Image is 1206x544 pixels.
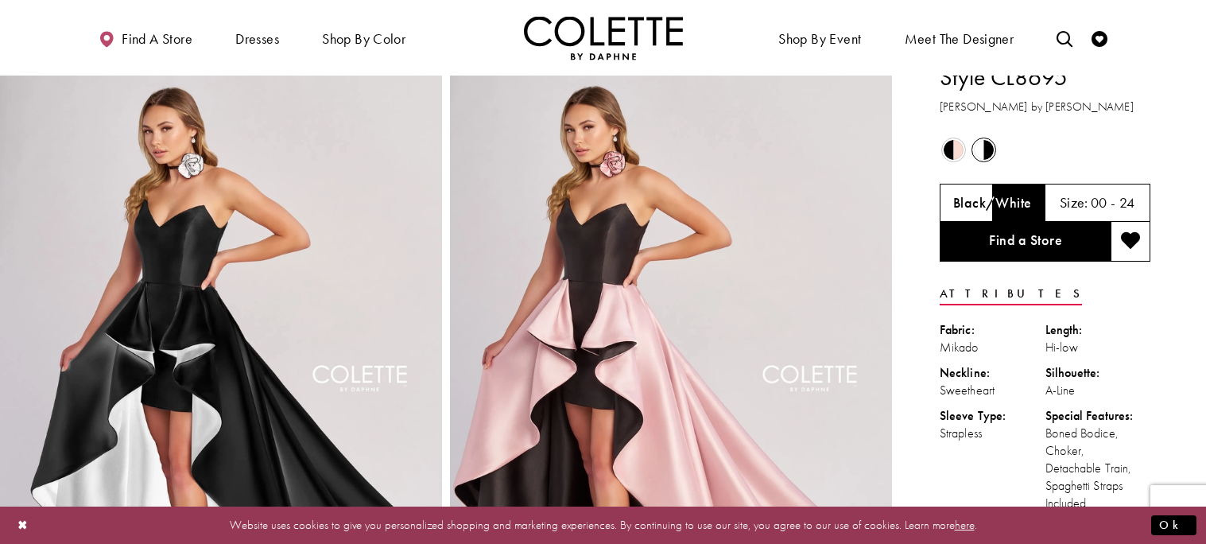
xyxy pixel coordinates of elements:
div: Sleeve Type: [940,407,1045,425]
div: Length: [1045,321,1151,339]
div: Black/Blush [940,136,968,164]
div: Hi-low [1045,339,1151,356]
div: Special Features: [1045,407,1151,425]
h1: Style CL8695 [940,60,1150,94]
span: Size: [1060,193,1088,212]
button: Submit Dialog [1151,515,1196,535]
h5: 00 - 24 [1091,195,1135,211]
div: Mikado [940,339,1045,356]
a: Attributes [940,282,1082,305]
h3: [PERSON_NAME] by [PERSON_NAME] [940,98,1150,116]
div: Sweetheart [940,382,1045,399]
div: Fabric: [940,321,1045,339]
div: Black/White [970,136,998,164]
div: Neckline: [940,364,1045,382]
div: Boned Bodice, Choker, Detachable Train, Spaghetti Straps Included [1045,425,1151,512]
a: Find a Store [940,222,1111,262]
div: A-Line [1045,382,1151,399]
div: Strapless [940,425,1045,442]
p: Website uses cookies to give you personalized shopping and marketing experiences. By continuing t... [114,515,1092,536]
div: Product color controls state depends on size chosen [940,134,1150,165]
h5: Chosen color [953,195,1031,211]
button: Close Dialog [10,511,37,539]
button: Add to wishlist [1111,222,1150,262]
a: here [955,517,975,533]
div: Silhouette: [1045,364,1151,382]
